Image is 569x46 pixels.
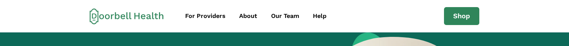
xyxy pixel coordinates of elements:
[179,8,232,24] a: For Providers
[444,7,479,25] a: Shop
[271,11,299,21] div: Our Team
[307,8,333,24] a: Help
[185,11,226,21] div: For Providers
[239,11,257,21] div: About
[233,8,263,24] a: About
[265,8,305,24] a: Our Team
[313,11,326,21] div: Help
